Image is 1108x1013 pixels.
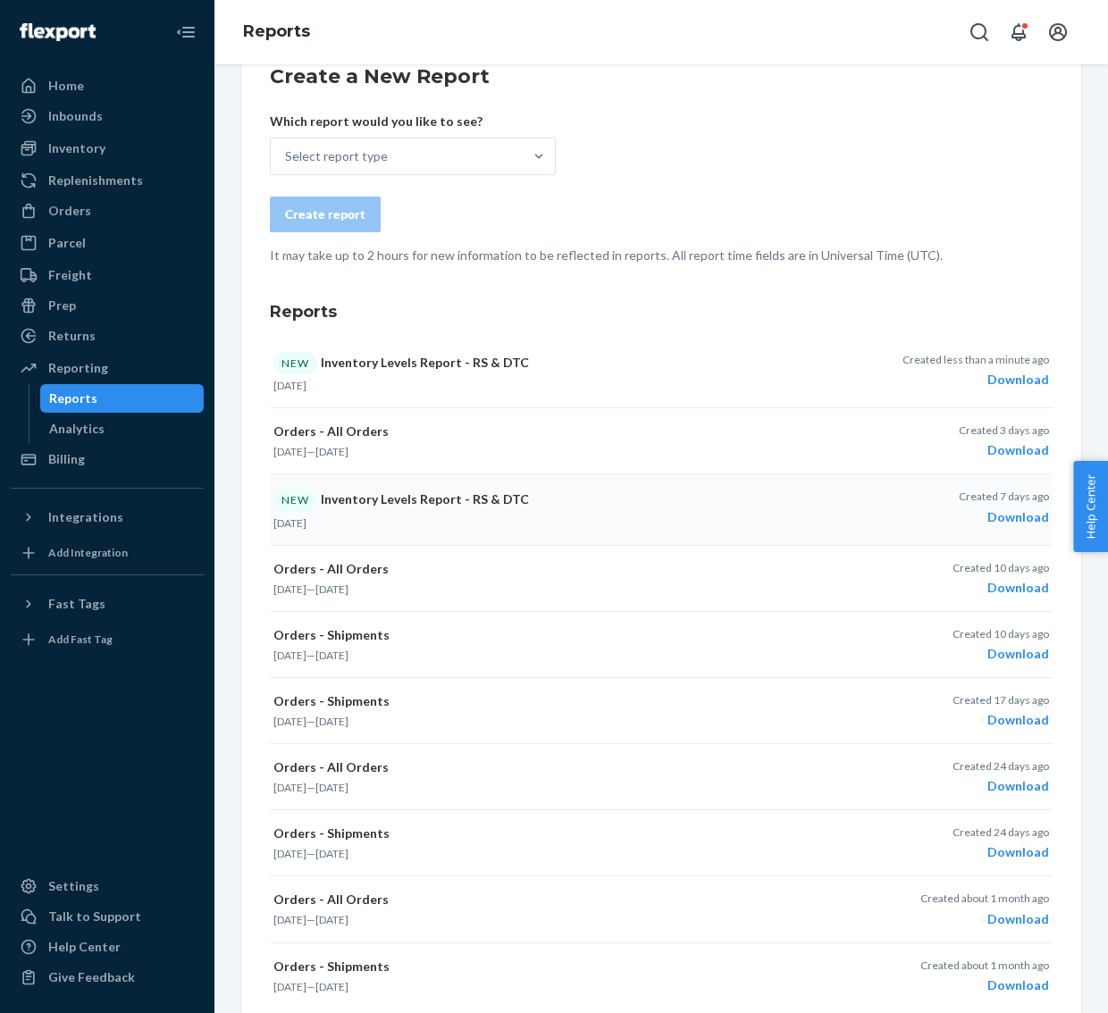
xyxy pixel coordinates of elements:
button: Orders - Shipments[DATE]—[DATE]Created 17 days agoDownload [270,678,1053,744]
div: Fast Tags [48,595,105,613]
p: Created 24 days ago [953,825,1049,840]
div: Add Integration [48,545,128,560]
a: Analytics [40,414,205,443]
div: Returns [48,327,96,345]
time: [DATE] [273,582,306,596]
time: [DATE] [315,847,348,860]
button: Orders - Shipments[DATE]—[DATE]Created 10 days agoDownload [270,612,1053,678]
div: Download [920,976,1049,994]
p: — [273,780,785,795]
p: Created 3 days ago [959,423,1049,438]
div: NEW [273,352,317,374]
h2: Create a New Report [270,63,1053,91]
button: Orders - All Orders[DATE]—[DATE]Created 10 days agoDownload [270,546,1053,612]
a: Returns [11,322,204,350]
div: Parcel [48,234,86,252]
p: Created 17 days ago [953,692,1049,707]
a: Talk to Support [11,902,204,931]
time: [DATE] [273,980,306,993]
div: Download [953,843,1049,861]
p: Created 24 days ago [953,758,1049,774]
a: Home [11,71,204,100]
div: Download [959,441,1049,459]
time: [DATE] [273,516,306,530]
button: Orders - All Orders[DATE]—[DATE]Created about 1 month agoDownload [270,876,1053,942]
time: [DATE] [315,445,348,458]
button: Create report [270,197,381,232]
div: Reporting [48,359,108,377]
ol: breadcrumbs [229,6,324,58]
p: Created about 1 month ago [920,958,1049,973]
a: Settings [11,872,204,900]
a: Inventory [11,134,204,163]
time: [DATE] [315,980,348,993]
a: Inbounds [11,102,204,130]
p: — [273,648,785,663]
p: — [273,979,785,994]
time: [DATE] [273,715,306,728]
p: Orders - Shipments [273,825,785,842]
div: Settings [48,877,99,895]
div: Give Feedback [48,968,135,986]
a: Billing [11,445,204,473]
button: NEWInventory Levels Report - RS & DTC[DATE]Created less than a minute agoDownload [270,338,1053,408]
div: Orders [48,202,91,220]
p: It may take up to 2 hours for new information to be reflected in reports. All report time fields ... [270,247,1053,264]
a: Prep [11,291,204,320]
button: Orders - Shipments[DATE]—[DATE]Created 24 days agoDownload [270,810,1053,876]
p: Inventory Levels Report - RS & DTC [273,352,785,374]
div: Talk to Support [48,908,141,925]
button: Help Center [1073,461,1108,552]
button: Open notifications [1001,14,1037,50]
time: [DATE] [315,582,348,596]
div: Download [953,777,1049,795]
h3: Reports [270,300,1053,323]
div: Freight [48,266,92,284]
p: Which report would you like to see? [270,113,556,130]
button: Orders - All Orders[DATE]—[DATE]Created 3 days agoDownload [270,408,1053,474]
div: NEW [273,489,317,511]
p: Created 10 days ago [953,626,1049,641]
button: NEWInventory Levels Report - RS & DTC[DATE]Created 7 days agoDownload [270,474,1053,545]
div: Download [953,579,1049,597]
a: Add Fast Tag [11,625,204,654]
time: [DATE] [315,781,348,794]
a: Freight [11,261,204,289]
button: Orders - Shipments[DATE]—[DATE]Created about 1 month agoDownload [270,943,1053,1009]
time: [DATE] [273,649,306,662]
p: — [273,912,785,927]
p: Orders - All Orders [273,560,785,578]
time: [DATE] [315,913,348,926]
button: Close Navigation [168,14,204,50]
div: Download [920,910,1049,928]
button: Integrations [11,503,204,532]
img: Flexport logo [20,23,96,41]
div: Integrations [48,508,123,526]
div: Analytics [49,420,105,438]
div: Add Fast Tag [48,632,113,647]
p: — [273,846,785,861]
p: — [273,582,785,597]
div: Prep [48,297,76,314]
a: Reporting [11,354,204,382]
button: Fast Tags [11,590,204,618]
p: Orders - All Orders [273,758,785,776]
a: Add Integration [11,539,204,567]
button: Give Feedback [11,963,204,992]
p: Orders - Shipments [273,626,785,644]
a: Parcel [11,229,204,257]
p: Inventory Levels Report - RS & DTC [273,489,785,511]
div: Inbounds [48,107,103,125]
time: [DATE] [273,445,306,458]
p: Orders - Shipments [273,692,785,710]
div: Download [959,508,1049,526]
p: Orders - All Orders [273,891,785,908]
time: [DATE] [273,379,306,392]
div: Download [953,645,1049,663]
button: Open account menu [1040,14,1076,50]
a: Reports [243,21,310,41]
p: Orders - Shipments [273,958,785,975]
a: Help Center [11,933,204,961]
button: Open Search Box [961,14,997,50]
